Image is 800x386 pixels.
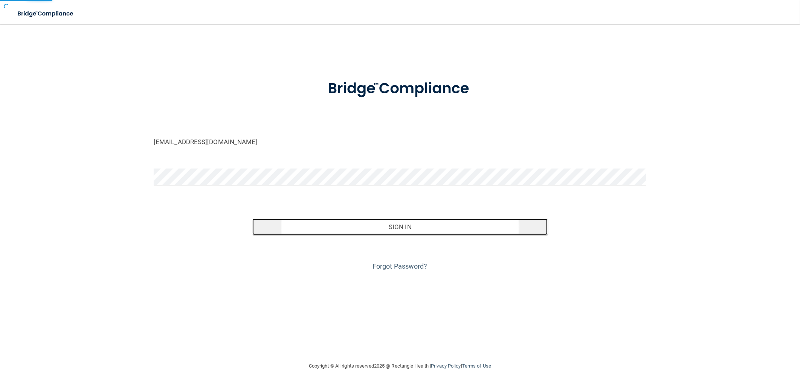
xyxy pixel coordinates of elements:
[154,133,646,150] input: Email
[263,354,537,378] div: Copyright © All rights reserved 2025 @ Rectangle Health | |
[462,363,491,369] a: Terms of Use
[252,219,548,235] button: Sign In
[373,262,427,270] a: Forgot Password?
[11,6,81,21] img: bridge_compliance_login_screen.278c3ca4.svg
[312,69,488,108] img: bridge_compliance_login_screen.278c3ca4.svg
[431,363,461,369] a: Privacy Policy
